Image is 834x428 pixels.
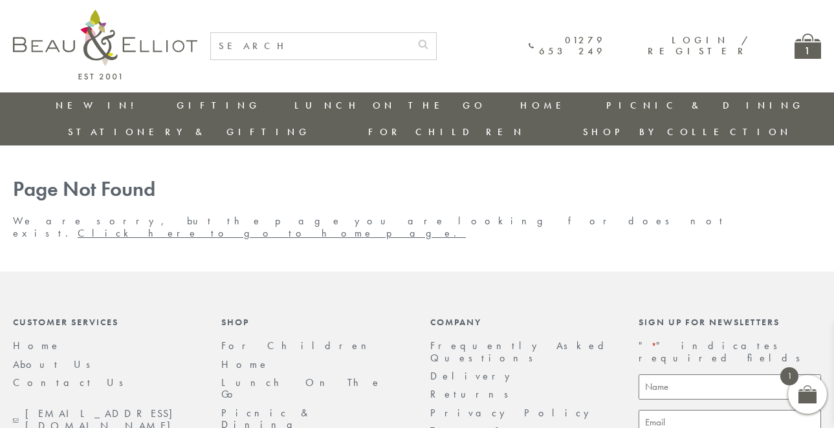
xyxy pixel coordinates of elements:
a: Frequently Asked Questions [430,339,612,364]
a: Contact Us [13,376,132,389]
a: Home [221,358,269,371]
a: Login / Register [648,34,749,58]
a: 1 [795,34,821,59]
h1: Page Not Found [13,178,821,202]
a: About Us [13,358,99,371]
a: Shop by collection [583,125,792,138]
div: Company [430,317,613,327]
div: Customer Services [13,317,195,327]
input: SEARCH [211,33,410,59]
a: Click here to go to home page. [78,226,466,240]
a: Delivery [430,369,517,383]
a: New in! [56,99,142,112]
a: Gifting [177,99,261,112]
a: For Children [368,125,525,138]
a: Picnic & Dining [606,99,804,112]
a: For Children [221,339,377,352]
a: Home [13,339,61,352]
a: Lunch On The Go [221,376,382,401]
a: Returns [430,387,517,401]
a: Stationery & Gifting [68,125,311,138]
p: " " indicates required fields [639,340,821,364]
input: Name [639,374,821,400]
div: Sign up for newsletters [639,317,821,327]
a: Privacy Policy [430,406,596,420]
div: Shop [221,317,404,327]
a: Lunch On The Go [294,99,486,112]
span: 1 [780,367,798,385]
a: 01279 653 249 [529,35,606,58]
a: Home [520,99,572,112]
img: logo [13,10,197,80]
